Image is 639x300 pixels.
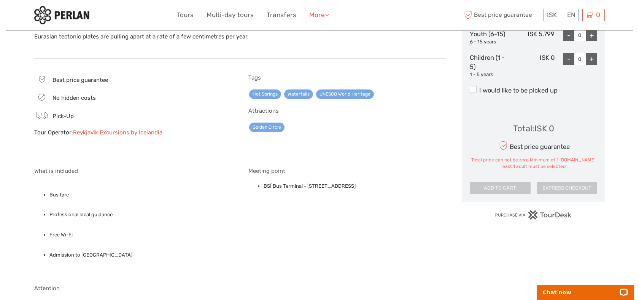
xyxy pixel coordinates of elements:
span: No hidden costs [52,94,96,101]
div: Youth (6-15) [470,30,512,46]
a: Reykjavik Excursions by Icelandia [73,129,162,136]
span: ISK [547,11,557,19]
h5: Attractions [248,107,447,114]
a: Transfers [267,10,296,21]
div: Total price can not be zero.Minimum of 1 [DOMAIN_NAME] least 1 adult must be selected [470,157,597,170]
a: Multi-day tours [207,10,254,21]
div: Best price guarantee [497,139,570,152]
div: - [563,30,574,41]
a: UNESCO World Heritage [316,89,374,99]
li: Free Wi-Fi [49,231,232,239]
div: - [563,53,574,65]
a: Tours [177,10,194,21]
div: 6 - 15 years [470,38,512,46]
a: Golden Circle [249,123,285,132]
h5: What is included [34,168,232,174]
span: Best price guarantee [52,77,108,83]
h5: Attention [34,285,446,292]
li: Admission to [GEOGRAPHIC_DATA] [49,251,232,259]
button: ADD TO CART [470,182,531,194]
div: 1 - 5 years [470,71,512,78]
h5: Tags [248,74,447,81]
iframe: LiveChat chat widget [532,276,639,300]
div: + [586,53,597,65]
div: Tour Operator: [34,129,232,137]
li: Bus fare [49,191,232,199]
div: Total : ISK 0 [513,123,554,134]
div: + [586,30,597,41]
button: EXPRESS CHECKOUT [537,182,598,194]
span: 0 [595,11,601,19]
a: More [309,10,329,21]
a: Hot Springs [249,89,281,99]
div: ISK 5,799 [512,30,555,46]
div: Children (1 - 5) [470,53,512,78]
a: Waterfalls [284,89,313,99]
label: I would like to be picked up [470,86,597,95]
div: EN [564,9,579,21]
h5: Meeting point [248,168,447,174]
span: Best price guarantee [462,9,542,21]
li: BSÍ Bus Terminal - [STREET_ADDRESS] [264,182,447,190]
img: PurchaseViaTourDesk.png [495,210,572,220]
img: 288-6a22670a-0f57-43d8-a107-52fbc9b92f2c_logo_small.jpg [34,6,89,24]
li: Professional local guidance [49,211,232,219]
div: ISK 0 [512,53,555,78]
span: Pick-Up [52,113,74,120]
